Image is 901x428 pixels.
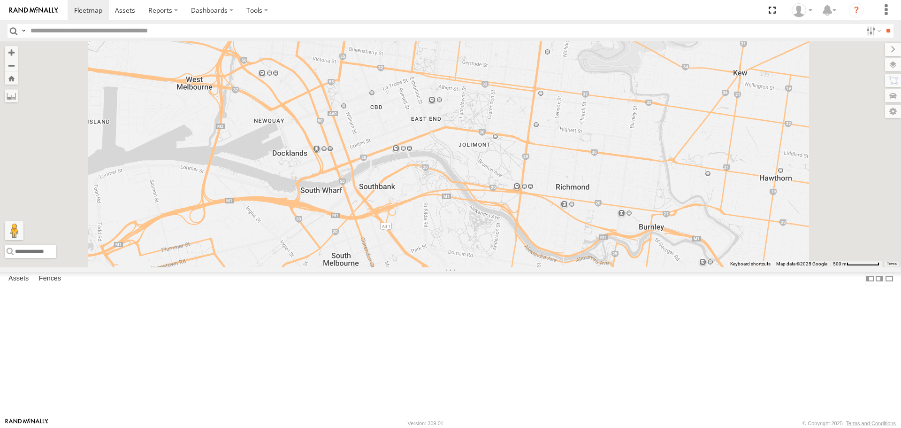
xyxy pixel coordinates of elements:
label: Hide Summary Table [885,272,894,286]
label: Dock Summary Table to the Right [875,272,884,286]
label: Assets [4,272,33,286]
div: © Copyright 2025 - [802,420,896,426]
label: Map Settings [885,105,901,118]
button: Zoom out [5,59,18,72]
button: Drag Pegman onto the map to open Street View [5,221,23,240]
button: Zoom in [5,46,18,59]
span: Map data ©2025 Google [776,261,827,266]
i: ? [849,3,864,18]
button: Map Scale: 500 m per 66 pixels [830,261,882,267]
label: Measure [5,89,18,102]
button: Keyboard shortcuts [730,261,771,267]
div: Nicole Phillips [788,3,816,17]
label: Dock Summary Table to the Left [865,272,875,286]
button: Zoom Home [5,72,18,85]
a: Terms and Conditions [846,420,896,426]
label: Fences [34,272,66,286]
span: 500 m [833,261,847,266]
div: Version: 309.01 [408,420,443,426]
label: Search Filter Options [863,24,883,38]
label: Search Query [20,24,27,38]
a: Visit our Website [5,419,48,428]
img: rand-logo.svg [9,7,58,14]
a: Terms (opens in new tab) [887,262,897,265]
